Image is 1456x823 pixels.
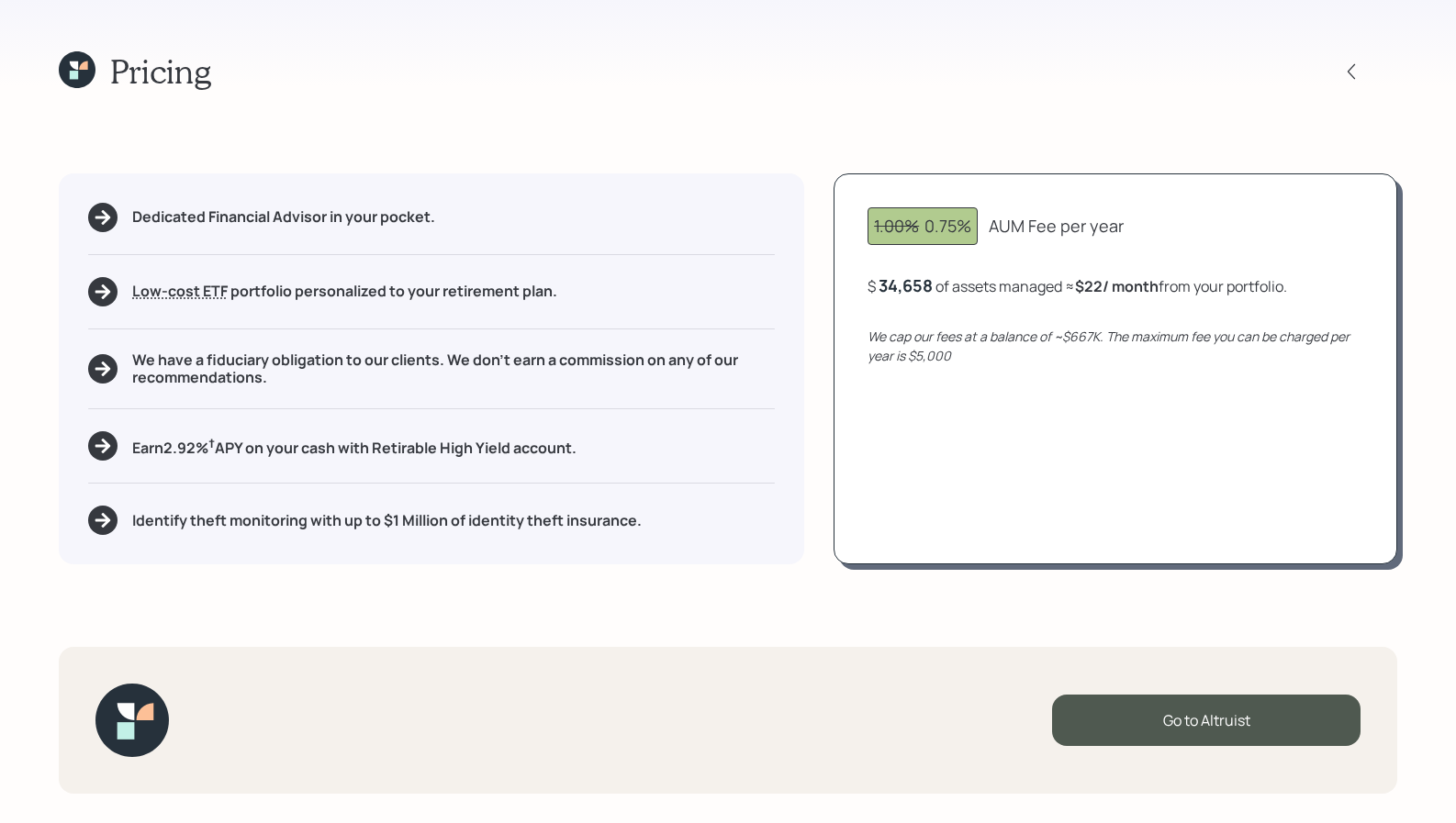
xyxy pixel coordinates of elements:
h5: Identify theft monitoring with up to $1 Million of identity theft insurance. [132,512,642,529]
div: 34,658 [879,274,933,296]
div: Go to Altruist [1052,695,1361,746]
sup: † [208,435,215,451]
h1: Pricing [110,51,211,91]
i: We cap our fees at a balance of ~$667K. The maximum fee you can be charged per year is $5,000 [868,328,1350,364]
div: AUM Fee per year [989,214,1124,239]
div: $ of assets managed ≈ from your portfolio . [868,274,1287,297]
iframe: Customer reviews powered by Trustpilot [191,667,425,805]
span: Low-cost ETF [132,281,228,301]
h5: portfolio personalized to your retirement plan. [132,283,557,300]
span: 1.00% [874,215,919,237]
h5: Earn 2.92 % APY on your cash with Retirable High Yield account. [132,435,577,458]
b: $22 / month [1075,276,1159,296]
h5: We have a fiduciary obligation to our clients. We don't earn a commission on any of our recommend... [132,351,775,386]
div: 0.75% [874,214,971,239]
h5: Dedicated Financial Advisor in your pocket. [132,208,435,226]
